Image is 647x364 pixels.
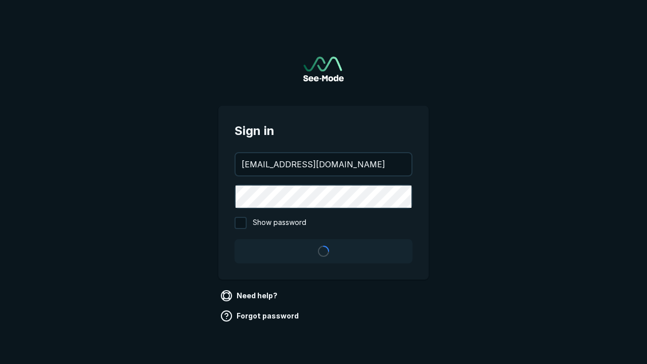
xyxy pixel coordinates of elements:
img: See-Mode Logo [303,57,344,81]
input: your@email.com [236,153,411,175]
span: Show password [253,217,306,229]
span: Sign in [235,122,412,140]
a: Go to sign in [303,57,344,81]
a: Need help? [218,288,282,304]
a: Forgot password [218,308,303,324]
